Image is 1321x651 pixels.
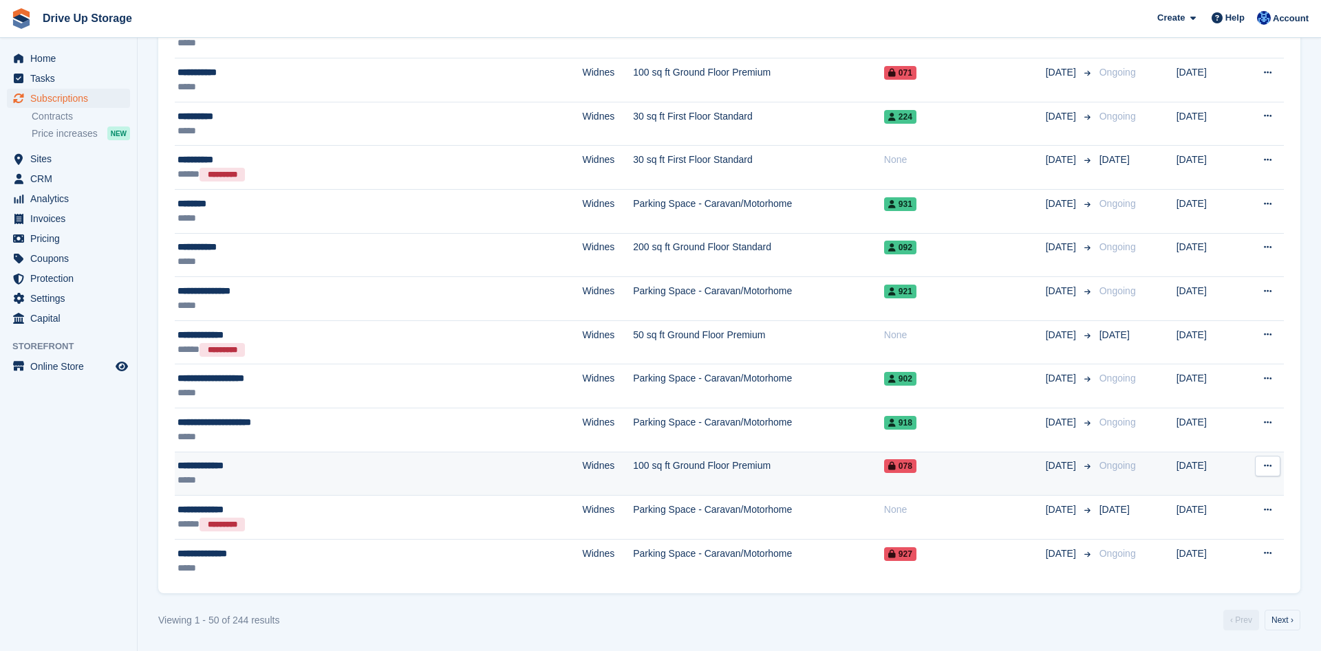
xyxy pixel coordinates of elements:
[30,49,113,68] span: Home
[633,320,884,364] td: 50 sq ft Ground Floor Premium
[7,169,130,188] a: menu
[1177,320,1238,364] td: [DATE]
[1177,190,1238,234] td: [DATE]
[1177,496,1238,540] td: [DATE]
[583,408,634,452] td: Widnes
[30,289,113,308] span: Settings
[1177,102,1238,146] td: [DATE]
[1046,153,1079,167] span: [DATE]
[583,58,634,102] td: Widnes
[32,126,130,141] a: Price increases NEW
[1099,373,1136,384] span: Ongoing
[1177,233,1238,277] td: [DATE]
[30,209,113,228] span: Invoices
[1177,408,1238,452] td: [DATE]
[7,89,130,108] a: menu
[1265,610,1300,630] a: Next
[633,102,884,146] td: 30 sq ft First Floor Standard
[7,229,130,248] a: menu
[7,149,130,168] a: menu
[1099,329,1130,340] span: [DATE]
[633,452,884,496] td: 100 sq ft Ground Floor Premium
[884,328,1046,342] div: None
[30,189,113,208] span: Analytics
[884,153,1046,167] div: None
[884,547,916,561] span: 927
[1046,65,1079,80] span: [DATE]
[1177,277,1238,321] td: [DATE]
[884,66,916,80] span: 071
[884,110,916,124] span: 224
[32,110,130,123] a: Contracts
[158,613,279,628] div: Viewing 1 - 50 of 244 results
[1221,610,1303,630] nav: Pages
[12,340,137,353] span: Storefront
[1273,12,1309,25] span: Account
[1223,610,1259,630] a: Previous
[1225,11,1245,25] span: Help
[1046,109,1079,124] span: [DATE]
[1099,198,1136,209] span: Ongoing
[30,169,113,188] span: CRM
[1046,415,1079,430] span: [DATE]
[30,269,113,288] span: Protection
[7,269,130,288] a: menu
[30,357,113,376] span: Online Store
[884,372,916,386] span: 902
[884,459,916,473] span: 078
[633,364,884,408] td: Parking Space - Caravan/Motorhome
[30,229,113,248] span: Pricing
[884,416,916,430] span: 918
[633,539,884,582] td: Parking Space - Caravan/Motorhome
[884,241,916,254] span: 092
[30,69,113,88] span: Tasks
[633,58,884,102] td: 100 sq ft Ground Floor Premium
[633,277,884,321] td: Parking Space - Caravan/Motorhome
[1099,460,1136,471] span: Ongoing
[1157,11,1185,25] span: Create
[1177,364,1238,408] td: [DATE]
[1177,146,1238,190] td: [DATE]
[1099,504,1130,515] span: [DATE]
[1099,241,1136,252] span: Ongoing
[7,357,130,376] a: menu
[32,127,98,140] span: Price increases
[7,309,130,328] a: menu
[1046,328,1079,342] span: [DATE]
[1177,539,1238,582] td: [DATE]
[7,209,130,228] a: menu
[1257,11,1271,25] img: Widnes Team
[11,8,32,29] img: stora-icon-8386f47178a22dfd0bd8f6a31ec36ba5ce8667c1dd55bd0f319d3a0aa187defe.svg
[1099,111,1136,122] span: Ongoing
[583,233,634,277] td: Widnes
[37,7,138,30] a: Drive Up Storage
[583,146,634,190] td: Widnes
[114,358,130,375] a: Preview store
[1046,371,1079,386] span: [DATE]
[583,496,634,540] td: Widnes
[1046,197,1079,211] span: [DATE]
[583,277,634,321] td: Widnes
[7,249,130,268] a: menu
[1099,417,1136,428] span: Ongoing
[633,233,884,277] td: 200 sq ft Ground Floor Standard
[884,285,916,298] span: 921
[1099,548,1136,559] span: Ongoing
[30,149,113,168] span: Sites
[1177,452,1238,496] td: [DATE]
[633,496,884,540] td: Parking Space - Caravan/Motorhome
[7,189,130,208] a: menu
[583,539,634,582] td: Widnes
[633,146,884,190] td: 30 sq ft First Floor Standard
[583,320,634,364] td: Widnes
[633,408,884,452] td: Parking Space - Caravan/Motorhome
[583,102,634,146] td: Widnes
[7,289,130,308] a: menu
[7,49,130,68] a: menu
[107,126,130,140] div: NEW
[30,249,113,268] span: Coupons
[30,89,113,108] span: Subscriptions
[1177,58,1238,102] td: [DATE]
[1046,240,1079,254] span: [DATE]
[30,309,113,328] span: Capital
